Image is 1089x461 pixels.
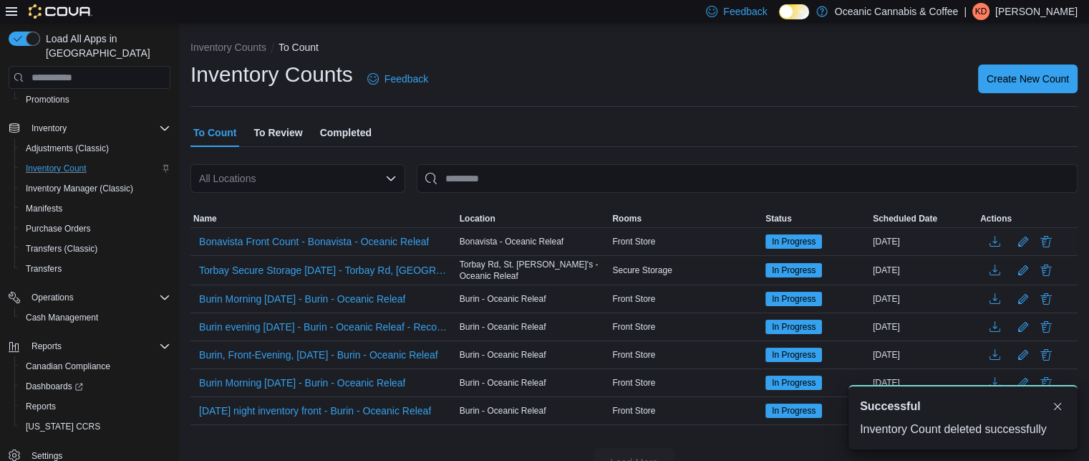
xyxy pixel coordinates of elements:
span: [DATE] night inventory front - Burin - Oceanic Releaf [199,404,431,418]
button: Create New Count [978,65,1078,93]
button: Edit count details [1015,288,1032,310]
button: Reports [26,338,67,355]
button: Scheduled Date [870,210,977,227]
a: Reports [20,398,62,415]
button: Burin Morning [DATE] - Burin - Oceanic Releaf [193,372,411,394]
button: Reports [3,336,176,356]
div: Front Store [609,346,763,363]
span: Actions [980,213,1012,224]
span: Transfers [20,260,170,277]
span: Burin evening [DATE] - Burin - Oceanic Releaf - Recount - Recount - Recount [199,320,448,334]
span: In Progress [765,376,822,390]
img: Cova [29,4,92,19]
a: Canadian Compliance [20,358,116,375]
span: Status [765,213,792,224]
a: Inventory Manager (Classic) [20,180,139,197]
div: [DATE] [870,262,977,279]
span: Transfers (Classic) [26,243,97,255]
span: In Progress [772,348,815,361]
button: Reports [14,396,176,417]
span: Bonavista Front Count - Bonavista - Oceanic Releaf [199,234,429,249]
button: Torbay Secure Storage [DATE] - Torbay Rd, [GEOGRAPHIC_DATA][PERSON_NAME] - Oceanic Releaf [193,260,454,281]
span: Burin - Oceanic Releaf [460,377,546,389]
button: Transfers [14,259,176,279]
a: Cash Management [20,309,104,326]
button: Inventory [26,120,72,137]
span: Dark Mode [779,19,780,20]
button: Edit count details [1015,372,1032,394]
input: This is a search bar. After typing your query, hit enter to filter the results lower in the page. [417,164,1078,193]
div: [DATE] [870,233,977,250]
button: Manifests [14,199,176,219]
a: Dashboards [20,378,89,395]
span: Burin Morning [DATE] - Burin - Oceanic Releaf [199,376,405,390]
button: Delete [1037,318,1055,336]
span: Inventory Manager (Classic) [26,183,133,194]
button: Edit count details [1015,344,1032,366]
span: Canadian Compliance [20,358,170,375]
div: Front Store [609,374,763,391]
span: Reports [32,341,62,352]
div: [DATE] [870,290,977,308]
button: Inventory [3,118,176,138]
span: In Progress [765,348,822,362]
span: In Progress [772,264,815,277]
button: Cash Management [14,308,176,328]
button: Canadian Compliance [14,356,176,376]
button: Edit count details [1015,231,1032,252]
div: Front Store [609,290,763,308]
button: Burin evening [DATE] - Burin - Oceanic Releaf - Recount - Recount - Recount [193,316,454,338]
span: Burin - Oceanic Releaf [460,405,546,417]
span: Promotions [26,94,69,105]
span: In Progress [772,376,815,389]
span: KD [975,3,987,20]
span: Cash Management [20,309,170,326]
button: Burin Morning [DATE] - Burin - Oceanic Releaf [193,288,411,310]
button: Dismiss toast [1049,398,1066,415]
button: Edit count details [1015,260,1032,281]
button: Bonavista Front Count - Bonavista - Oceanic Releaf [193,231,435,252]
span: Dashboards [26,381,83,392]
button: Purchase Orders [14,219,176,239]
span: Adjustments (Classic) [20,140,170,157]
a: Promotions [20,91,75,108]
span: In Progress [765,320,822,334]
a: Transfers [20,260,67,277]
span: Feedback [723,4,767,19]
span: Feedback [384,72,428,86]
span: Successful [860,398,920,415]
h1: Inventory Counts [190,60,353,89]
span: Inventory [26,120,170,137]
p: [PERSON_NAME] [995,3,1078,20]
button: [US_STATE] CCRS [14,417,176,437]
span: Burin - Oceanic Releaf [460,349,546,361]
div: Front Store [609,233,763,250]
div: Inventory Count deleted successfully [860,421,1066,438]
span: Torbay Rd, St. [PERSON_NAME]'s - Oceanic Releaf [460,259,607,282]
span: Washington CCRS [20,418,170,435]
span: [US_STATE] CCRS [26,421,100,432]
span: Transfers [26,263,62,275]
div: Kim Dixon [972,3,989,20]
a: Feedback [362,65,434,93]
a: [US_STATE] CCRS [20,418,106,435]
button: Edit count details [1015,316,1032,338]
button: Adjustments (Classic) [14,138,176,158]
span: Inventory Manager (Classic) [20,180,170,197]
span: Burin - Oceanic Releaf [460,321,546,333]
p: Oceanic Cannabis & Coffee [835,3,959,20]
button: Inventory Count [14,158,176,179]
a: Dashboards [14,376,176,396]
span: Reports [20,398,170,415]
span: Bonavista - Oceanic Releaf [460,236,563,247]
button: Name [190,210,457,227]
button: Inventory Counts [190,42,266,53]
span: Location [460,213,495,224]
span: Purchase Orders [20,220,170,237]
a: Manifests [20,200,68,217]
span: Inventory [32,123,67,134]
span: Burin - Oceanic Releaf [460,293,546,305]
p: | [964,3,967,20]
button: Delete [1037,290,1055,308]
span: Operations [32,292,74,303]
